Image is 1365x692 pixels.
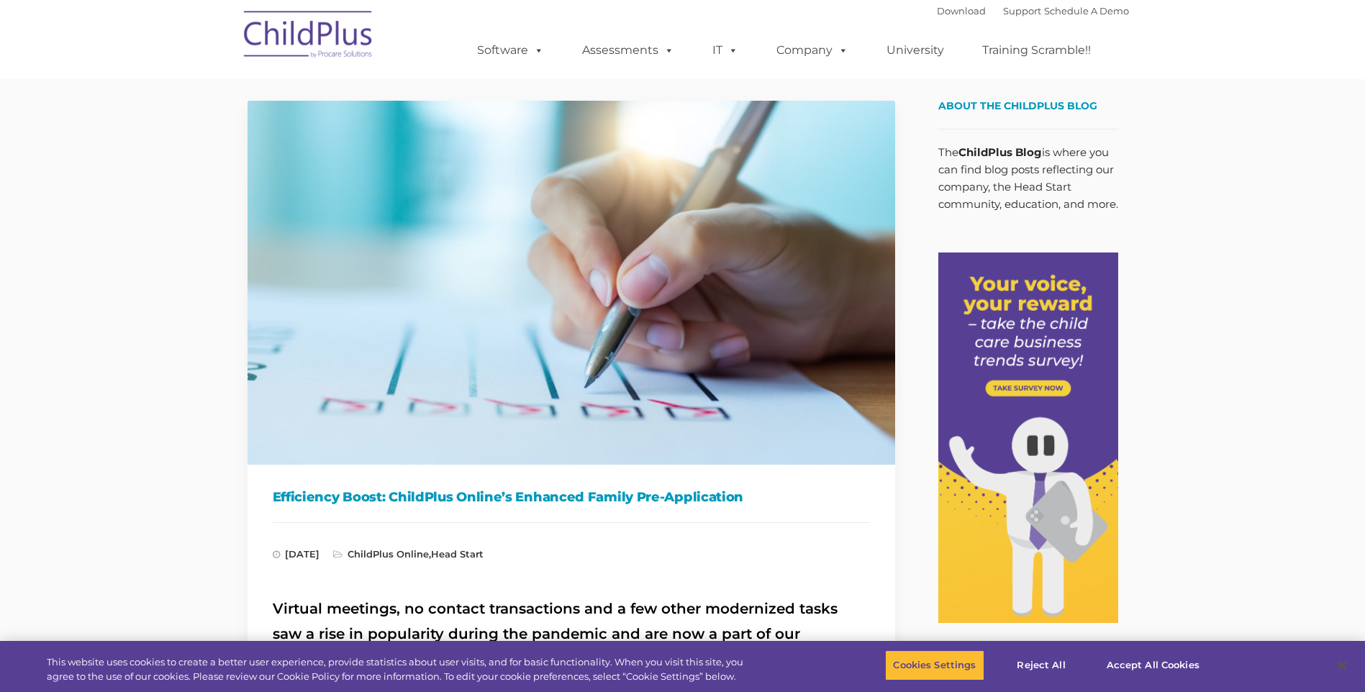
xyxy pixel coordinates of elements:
a: Download [937,5,986,17]
img: ChildPlus by Procare Solutions [237,1,381,73]
a: Company [762,36,863,65]
font: | [937,5,1129,17]
a: University [872,36,958,65]
a: ChildPlus Online [348,548,429,560]
button: Accept All Cookies [1099,650,1207,680]
button: Cookies Settings [885,650,984,680]
a: Support [1003,5,1041,17]
a: Schedule A Demo [1044,5,1129,17]
span: [DATE] [273,548,319,560]
div: This website uses cookies to create a better user experience, provide statistics about user visit... [47,655,750,683]
a: Assessments [568,36,689,65]
button: Reject All [997,650,1087,680]
a: Head Start [431,548,484,560]
img: Efficiency Boost: ChildPlus Online's Enhanced Family Pre-Application Process - Streamlining Appli... [248,101,895,465]
span: About the ChildPlus Blog [938,99,1097,112]
a: Training Scramble!! [968,36,1105,65]
a: IT [698,36,753,65]
p: The is where you can find blog posts reflecting our company, the Head Start community, education,... [938,144,1118,213]
h1: Efficiency Boost: ChildPlus Online’s Enhanced Family Pre-Application [273,486,870,508]
a: Software [463,36,558,65]
button: Close [1326,650,1358,681]
strong: ChildPlus Blog [958,145,1042,159]
span: , [333,548,484,560]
